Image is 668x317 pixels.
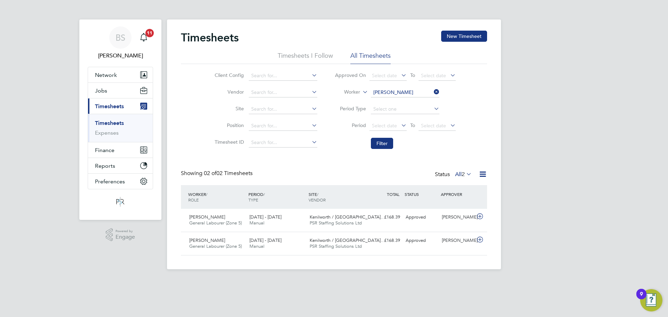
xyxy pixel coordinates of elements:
[189,214,225,220] span: [PERSON_NAME]
[372,122,397,129] span: Select date
[88,196,153,207] a: Go to home page
[249,138,317,148] input: Search for...
[329,89,360,96] label: Worker
[310,214,385,220] span: Kenilworth / [GEOGRAPHIC_DATA]…
[249,121,317,131] input: Search for...
[307,188,367,206] div: SITE
[371,138,393,149] button: Filter
[350,51,391,64] li: All Timesheets
[204,170,253,177] span: 02 Timesheets
[439,235,475,246] div: [PERSON_NAME]
[181,170,254,177] div: Showing
[408,121,417,130] span: To
[88,158,153,173] button: Reports
[335,122,366,128] label: Period
[88,142,153,158] button: Finance
[310,237,385,243] span: Kenilworth / [GEOGRAPHIC_DATA]…
[145,29,154,37] span: 11
[95,120,124,126] a: Timesheets
[247,188,307,206] div: PERIOD
[249,237,281,243] span: [DATE] - [DATE]
[88,83,153,98] button: Jobs
[189,243,242,249] span: General Labourer (Zone 5)
[317,191,318,197] span: /
[95,163,115,169] span: Reports
[88,174,153,189] button: Preferences
[88,114,153,142] div: Timesheets
[204,170,216,177] span: 02 of
[439,188,475,200] div: APPROVER
[278,51,333,64] li: Timesheets I Follow
[372,72,397,79] span: Select date
[309,197,326,203] span: VENDOR
[213,89,244,95] label: Vendor
[249,220,264,226] span: Manual
[403,212,439,223] div: Approved
[249,243,264,249] span: Manual
[439,212,475,223] div: [PERSON_NAME]
[95,147,114,153] span: Finance
[189,237,225,243] span: [PERSON_NAME]
[403,188,439,200] div: STATUS
[88,67,153,82] button: Network
[435,170,473,180] div: Status
[88,98,153,114] button: Timesheets
[310,220,362,226] span: PSR Staffing Solutions Ltd
[188,197,199,203] span: ROLE
[116,234,135,240] span: Engage
[88,51,153,60] span: Beth Seddon
[441,31,487,42] button: New Timesheet
[186,188,247,206] div: WORKER
[263,191,265,197] span: /
[213,139,244,145] label: Timesheet ID
[95,87,107,94] span: Jobs
[95,72,117,78] span: Network
[213,72,244,78] label: Client Config
[387,191,399,197] span: TOTAL
[248,197,258,203] span: TYPE
[181,31,239,45] h2: Timesheets
[116,228,135,234] span: Powered by
[116,33,125,42] span: BS
[403,235,439,246] div: Approved
[249,104,317,114] input: Search for...
[371,88,439,97] input: Search for...
[640,289,662,311] button: Open Resource Center, 9 new notifications
[95,103,124,110] span: Timesheets
[95,178,125,185] span: Preferences
[640,294,643,303] div: 9
[455,171,472,178] label: All
[106,228,135,241] a: Powered byEngage
[335,72,366,78] label: Approved On
[79,19,161,220] nav: Main navigation
[213,105,244,112] label: Site
[421,72,446,79] span: Select date
[249,88,317,97] input: Search for...
[462,171,465,178] span: 2
[95,129,119,136] a: Expenses
[371,104,439,114] input: Select one
[310,243,362,249] span: PSR Staffing Solutions Ltd
[249,214,281,220] span: [DATE] - [DATE]
[249,71,317,81] input: Search for...
[137,26,151,49] a: 11
[88,26,153,60] a: BS[PERSON_NAME]
[335,105,366,112] label: Period Type
[206,191,207,197] span: /
[367,212,403,223] div: £168.39
[114,196,127,207] img: psrsolutions-logo-retina.png
[408,71,417,80] span: To
[213,122,244,128] label: Position
[421,122,446,129] span: Select date
[367,235,403,246] div: £168.39
[189,220,242,226] span: General Labourer (Zone 5)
